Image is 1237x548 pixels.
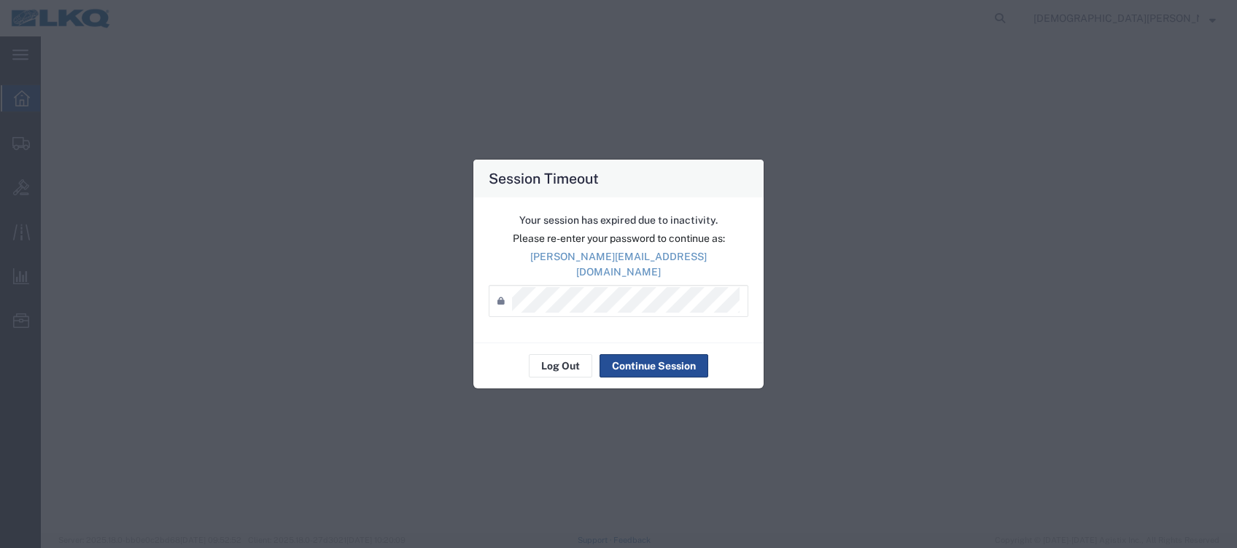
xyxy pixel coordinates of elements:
p: Your session has expired due to inactivity. [489,213,748,228]
p: Please re-enter your password to continue as: [489,231,748,246]
button: Continue Session [600,354,708,377]
p: [PERSON_NAME][EMAIL_ADDRESS][DOMAIN_NAME] [489,249,748,280]
button: Log Out [529,354,592,377]
h4: Session Timeout [489,168,599,189]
